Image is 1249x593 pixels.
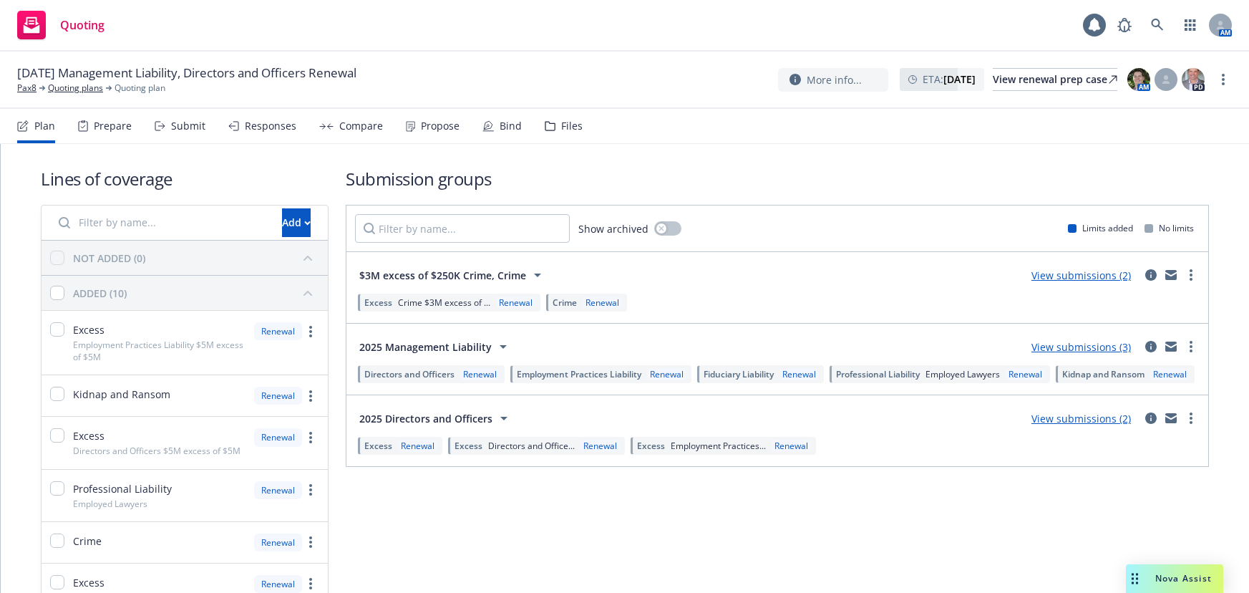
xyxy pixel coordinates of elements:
[923,72,976,87] span: ETA :
[115,82,165,95] span: Quoting plan
[282,208,311,237] button: Add
[73,246,319,269] button: NOT ADDED (0)
[1126,564,1144,593] div: Drag to move
[925,368,1000,380] span: Employed Lawyers
[302,481,319,498] a: more
[355,214,570,243] input: Filter by name...
[500,120,522,132] div: Bind
[254,575,302,593] div: Renewal
[254,534,302,551] div: Renewal
[496,296,535,309] div: Renewal
[1068,222,1133,234] div: Limits added
[254,387,302,405] div: Renewal
[17,64,356,82] span: [DATE] Management Liability, Directors and Officers Renewal
[1062,368,1144,380] span: Kidnap and Ransom
[1144,222,1194,234] div: No limits
[254,322,302,340] div: Renewal
[41,167,329,191] h1: Lines of coverage
[48,82,103,95] a: Quoting plans
[73,251,145,266] div: NOT ADDED (0)
[11,5,110,45] a: Quoting
[34,120,55,132] div: Plan
[302,387,319,405] a: more
[282,209,311,236] div: Add
[993,68,1117,91] a: View renewal prep case
[488,440,575,452] span: Directors and Office...
[1142,338,1160,355] a: circleInformation
[807,72,862,87] span: More info...
[302,323,319,340] a: more
[1182,68,1205,91] img: photo
[359,411,492,426] span: 2025 Directors and Officers
[73,286,127,301] div: ADDED (10)
[943,72,976,86] strong: [DATE]
[355,332,516,361] button: 2025 Management Liability
[1215,71,1232,88] a: more
[1006,368,1045,380] div: Renewal
[421,120,460,132] div: Propose
[1143,11,1172,39] a: Search
[1150,368,1190,380] div: Renewal
[254,428,302,446] div: Renewal
[772,440,811,452] div: Renewal
[778,68,888,92] button: More info...
[1176,11,1205,39] a: Switch app
[364,368,455,380] span: Directors and Officers
[1142,266,1160,284] a: circleInformation
[302,575,319,592] a: more
[455,440,482,452] span: Excess
[704,368,774,380] span: Fiduciary Liability
[1182,338,1200,355] a: more
[359,268,526,283] span: $3M excess of $250K Crime, Crime
[1126,564,1223,593] button: Nova Assist
[359,339,492,355] span: 2025 Management Liability
[364,296,392,309] span: Excess
[1031,412,1131,425] a: View submissions (2)
[1162,266,1180,284] a: mail
[73,281,319,304] button: ADDED (10)
[245,120,296,132] div: Responses
[637,440,665,452] span: Excess
[993,69,1117,90] div: View renewal prep case
[583,296,622,309] div: Renewal
[1127,68,1150,91] img: photo
[517,368,641,380] span: Employment Practices Liability
[94,120,132,132] div: Prepare
[50,208,273,237] input: Filter by name...
[836,368,920,380] span: Professional Liability
[398,440,437,452] div: Renewal
[460,368,500,380] div: Renewal
[1182,266,1200,284] a: more
[1031,269,1131,282] a: View submissions (2)
[73,481,172,496] span: Professional Liability
[779,368,819,380] div: Renewal
[561,120,583,132] div: Files
[73,445,240,457] span: Directors and Officers $5M excess of $5M
[60,19,105,31] span: Quoting
[73,428,105,443] span: Excess
[254,481,302,499] div: Renewal
[73,575,105,590] span: Excess
[346,167,1209,191] h1: Submission groups
[1182,410,1200,427] a: more
[339,120,383,132] div: Compare
[580,440,620,452] div: Renewal
[578,221,648,236] span: Show archived
[302,429,319,446] a: more
[171,120,205,132] div: Submit
[355,261,550,289] button: $3M excess of $250K Crime, Crime
[1162,410,1180,427] a: mail
[1110,11,1139,39] a: Report a Bug
[73,322,105,337] span: Excess
[73,498,147,510] span: Employed Lawyers
[302,534,319,551] a: more
[1142,410,1160,427] a: circleInformation
[1162,338,1180,355] a: mail
[73,387,170,402] span: Kidnap and Ransom
[17,82,37,95] a: Pax8
[1155,572,1212,584] span: Nova Assist
[398,296,490,309] span: Crime $3M excess of ...
[647,368,686,380] div: Renewal
[364,440,392,452] span: Excess
[1031,340,1131,354] a: View submissions (3)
